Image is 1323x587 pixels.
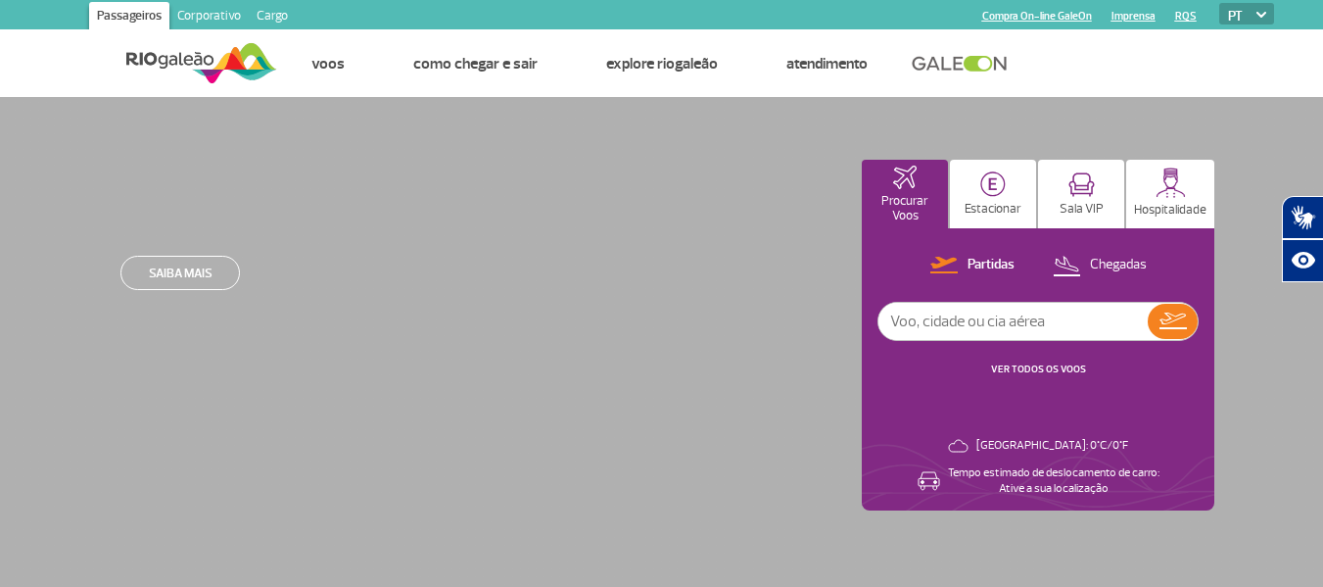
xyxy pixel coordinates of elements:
button: Abrir tradutor de língua de sinais. [1282,196,1323,239]
img: hospitality.svg [1156,168,1186,198]
p: Sala VIP [1060,202,1104,217]
button: VER TODOS OS VOOS [985,362,1092,377]
p: [GEOGRAPHIC_DATA]: 0°C/0°F [976,438,1128,454]
a: Cargo [249,2,296,33]
a: Atendimento [786,54,868,73]
a: Passageiros [89,2,169,33]
a: RQS [1175,10,1197,23]
input: Voo, cidade ou cia aérea [878,303,1148,340]
a: Imprensa [1111,10,1156,23]
button: Hospitalidade [1126,160,1214,228]
a: Corporativo [169,2,249,33]
button: Partidas [924,253,1020,278]
img: airplaneHomeActive.svg [893,166,917,189]
button: Sala VIP [1038,160,1124,228]
button: Procurar Voos [862,160,948,228]
button: Chegadas [1047,253,1153,278]
p: Chegadas [1090,256,1147,274]
p: Partidas [968,256,1015,274]
a: Como chegar e sair [413,54,538,73]
p: Hospitalidade [1134,203,1206,218]
p: Estacionar [965,202,1021,217]
img: vipRoom.svg [1068,172,1095,197]
p: Procurar Voos [872,194,938,223]
a: Explore RIOgaleão [606,54,718,73]
a: Saiba mais [120,256,240,290]
button: Estacionar [950,160,1036,228]
a: Compra On-line GaleOn [982,10,1092,23]
p: Tempo estimado de deslocamento de carro: Ative a sua localização [948,465,1159,497]
img: carParkingHome.svg [980,171,1006,197]
a: VER TODOS OS VOOS [991,363,1086,375]
a: Voos [311,54,345,73]
div: Plugin de acessibilidade da Hand Talk. [1282,196,1323,282]
button: Abrir recursos assistivos. [1282,239,1323,282]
